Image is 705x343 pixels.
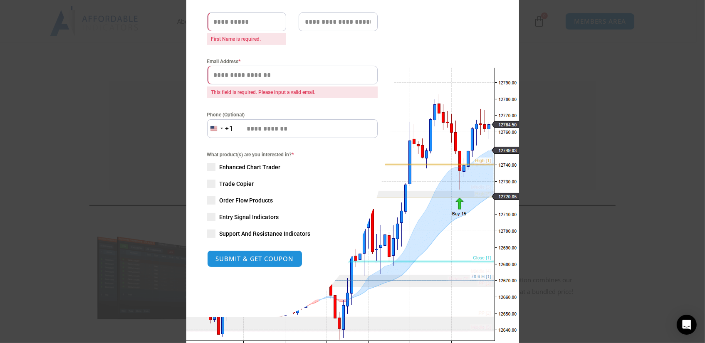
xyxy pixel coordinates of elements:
[677,315,697,335] div: Open Intercom Messenger
[207,119,234,138] button: Selected country
[207,213,378,221] label: Entry Signal Indicators
[225,123,234,134] div: +1
[207,180,378,188] label: Trade Copier
[220,180,254,188] span: Trade Copier
[207,86,378,98] span: This field is required. Please input a valid email.
[220,213,279,221] span: Entry Signal Indicators
[220,229,311,238] span: Support And Resistance Indicators
[207,151,378,159] span: What product(s) are you interested in?
[220,163,281,171] span: Enhanced Chart Trader
[207,250,302,267] button: SUBMIT & GET COUPON
[207,196,378,205] label: Order Flow Products
[207,33,286,45] span: First Name is required.
[207,163,378,171] label: Enhanced Chart Trader
[207,111,378,119] label: Phone (Optional)
[207,57,378,66] label: Email Address
[220,196,273,205] span: Order Flow Products
[207,229,378,238] label: Support And Resistance Indicators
